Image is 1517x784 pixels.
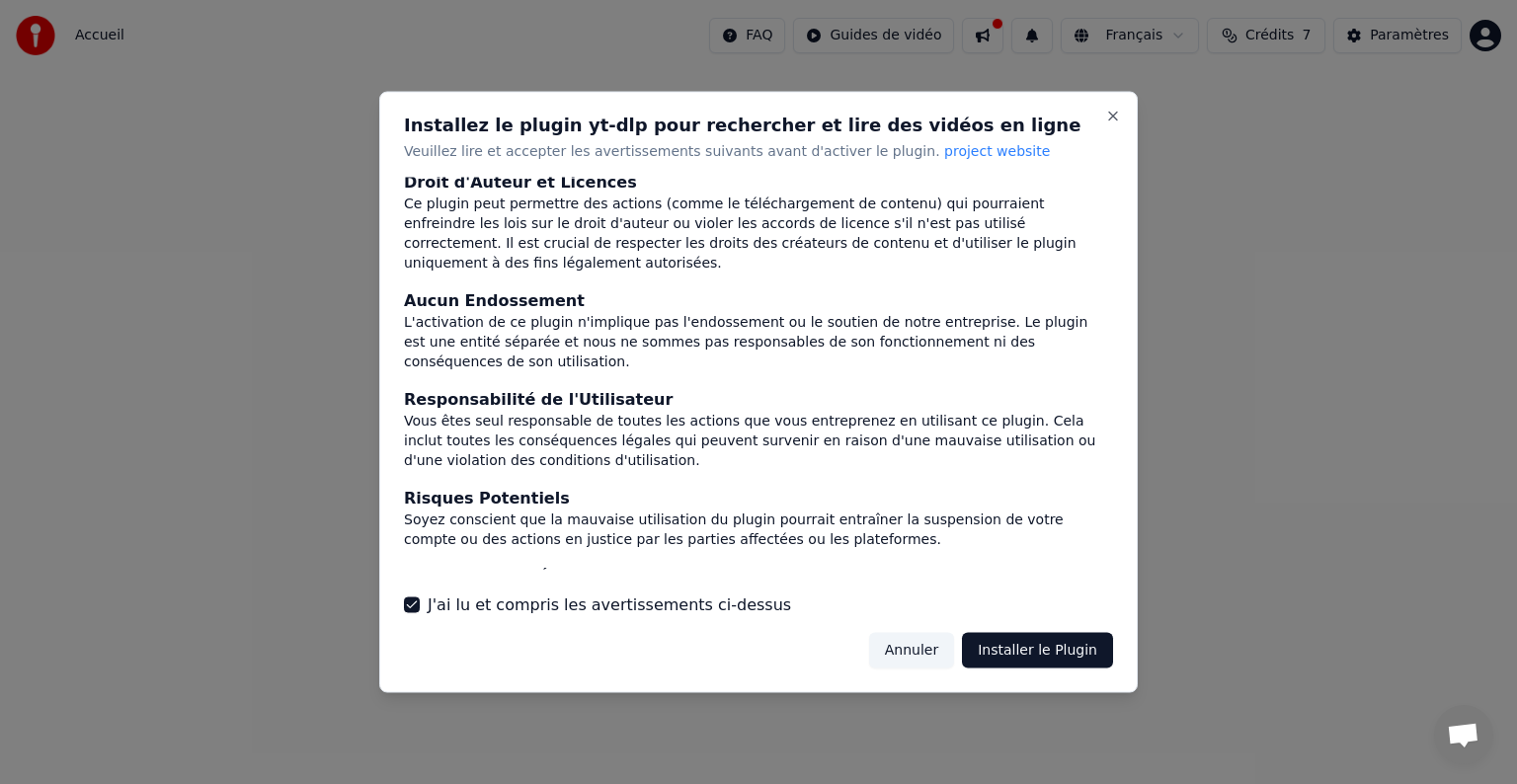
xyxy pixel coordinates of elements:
[404,117,1113,134] h2: Installez le plugin yt-dlp pour rechercher et lire des vidéos en ligne
[404,312,1113,371] div: L'activation de ce plugin n'implique pas l'endossement ou le soutien de notre entreprise. Le plug...
[404,565,1113,588] div: Consentement Éclairé
[404,411,1113,470] div: Vous êtes seul responsable de toutes les actions que vous entreprenez en utilisant ce plugin. Cel...
[404,387,1113,411] div: Responsabilité de l'Utilisateur
[404,486,1113,510] div: Risques Potentiels
[404,288,1113,312] div: Aucun Endossement
[404,194,1113,273] div: Ce plugin peut permettre des actions (comme le téléchargement de contenu) qui pourraient enfreind...
[869,632,954,667] button: Annuler
[962,632,1113,667] button: Installer le Plugin
[404,142,1113,162] p: Veuillez lire et accepter les avertissements suivants avant d'activer le plugin.
[404,510,1113,549] div: Soyez conscient que la mauvaise utilisation du plugin pourrait entraîner la suspension de votre c...
[404,170,1113,194] div: Droit d'Auteur et Licences
[944,143,1050,159] span: project website
[428,592,791,616] label: J'ai lu et compris les avertissements ci-dessus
